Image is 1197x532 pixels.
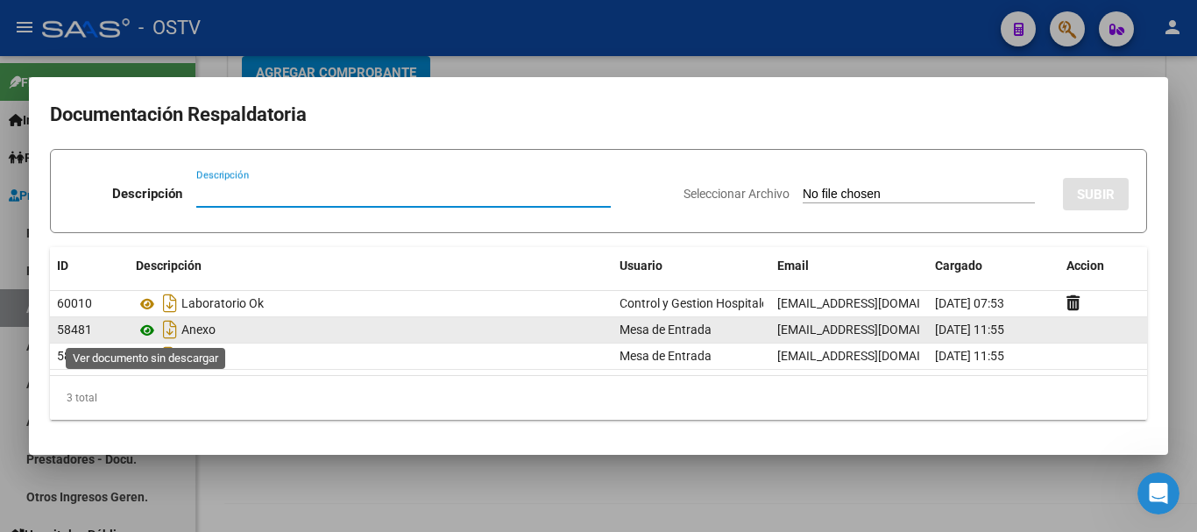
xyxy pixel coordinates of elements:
span: [EMAIL_ADDRESS][DOMAIN_NAME] [777,349,972,363]
span: 60010 [57,296,92,310]
p: Descripción [112,184,182,204]
span: Email [777,259,809,273]
span: ID [57,259,68,273]
span: SUBIR [1077,187,1115,202]
span: Mesa de Entrada [620,323,712,337]
datatable-header-cell: ID [50,247,129,285]
span: Control y Gestion Hospitales Públicos (OSTV) [620,296,865,310]
span: [DATE] 11:55 [935,349,1004,363]
datatable-header-cell: Descripción [129,247,613,285]
datatable-header-cell: Accion [1059,247,1147,285]
datatable-header-cell: Cargado [928,247,1059,285]
span: Cargado [935,259,982,273]
div: Laboratorio Ok [136,289,606,317]
h2: Documentación Respaldatoria [50,98,1147,131]
i: Descargar documento [159,342,181,370]
div: 3 total [50,376,1147,420]
datatable-header-cell: Usuario [613,247,770,285]
span: Usuario [620,259,662,273]
div: Anexo [136,316,606,344]
span: Seleccionar Archivo [683,187,790,201]
span: Mesa de Entrada [620,349,712,363]
span: [EMAIL_ADDRESS][DOMAIN_NAME] [777,296,972,310]
div: Factura [136,342,606,370]
datatable-header-cell: Email [770,247,928,285]
span: [EMAIL_ADDRESS][DOMAIN_NAME] [777,323,972,337]
i: Descargar documento [159,316,181,344]
span: [DATE] 07:53 [935,296,1004,310]
span: Accion [1066,259,1104,273]
span: Descripción [136,259,202,273]
span: 58480 [57,349,92,363]
span: 58481 [57,323,92,337]
span: [DATE] 11:55 [935,323,1004,337]
iframe: Intercom live chat [1137,472,1179,514]
i: Descargar documento [159,289,181,317]
button: SUBIR [1063,178,1129,210]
